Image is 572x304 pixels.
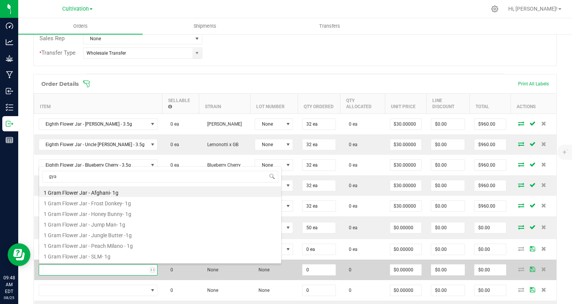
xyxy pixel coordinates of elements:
input: 0 [390,139,422,150]
input: 0 [303,139,336,150]
span: Delete Order Detail [538,142,550,146]
span: Eighth Flower Jar - Uncle [PERSON_NAME] - 3.5g [39,139,148,150]
span: Delete Order Detail [538,225,550,229]
inline-svg: Grow [6,55,13,62]
th: Strain [199,93,250,113]
th: Qty Allocated [340,93,385,113]
input: 0 [303,160,336,170]
span: Transfers [309,23,350,30]
th: Unit Price [385,93,427,113]
span: Eighth Flower Jar - [PERSON_NAME] - 3.5g [39,119,148,129]
span: Save Order Detail [527,287,538,292]
span: 0 ea [345,225,358,230]
input: 0 [390,222,422,233]
span: Delete Order Detail [538,121,550,126]
input: 0 [390,265,422,275]
span: None [255,288,269,293]
span: 0 ea [345,162,358,168]
span: Cultivation [62,6,89,12]
input: 0 [474,222,506,233]
span: Delete Order Detail [538,203,550,208]
span: Delete Order Detail [538,287,550,292]
iframe: Resource center [8,243,30,266]
span: Save Order Detail [527,183,538,187]
input: 0 [390,285,422,296]
span: 0 ea [345,121,358,127]
inline-svg: Reports [6,136,13,144]
input: 0 [303,265,336,275]
input: 0 [474,160,506,170]
input: 0 [303,201,336,211]
span: 0 ea [345,247,358,252]
th: Actions [511,93,556,113]
input: 0 [431,265,465,275]
a: Orders [18,18,143,34]
span: NO DATA FOUND [39,159,158,171]
inline-svg: Outbound [6,120,13,128]
inline-svg: Analytics [6,38,13,46]
span: 0 [167,267,173,272]
span: Delete Order Detail [538,246,550,251]
inline-svg: Inbound [6,87,13,95]
input: 0 [390,244,422,255]
span: Delete Order Detail [538,267,550,271]
input: 0 [431,119,465,129]
th: Qty Ordered [298,93,340,113]
span: None [255,160,283,170]
span: Save Order Detail [527,225,538,229]
input: 0 [390,201,422,211]
inline-svg: Dashboard [6,22,13,30]
span: Blueberry Cherry [203,162,241,168]
span: Save Order Detail [527,246,538,251]
input: 0 [474,244,506,255]
h1: Order Details [41,81,79,87]
span: Save Order Detail [527,121,538,126]
span: NO DATA FOUND [39,285,158,296]
span: Lemonotti x GB [203,142,238,147]
input: 0 [474,139,506,150]
span: Shipments [183,23,227,30]
span: Save Order Detail [527,267,538,271]
input: 0 [474,180,506,191]
input: 0 [474,285,506,296]
span: Eighth Flower Jar - Blueberry Cherry - 3.5g [39,160,148,170]
span: Orders [63,23,98,30]
span: None [84,33,192,44]
span: None [203,267,218,272]
input: 0 [303,285,336,296]
span: 0 ea [345,183,358,188]
span: Save Order Detail [527,203,538,208]
th: Sellable [162,93,199,113]
input: 0 [431,285,465,296]
span: None [203,288,218,293]
span: 0 ea [167,162,179,168]
span: None [255,119,283,129]
div: Manage settings [490,5,500,13]
input: 0 [390,180,422,191]
inline-svg: Inventory [6,104,13,111]
th: Item [34,93,162,113]
input: 0 [303,180,336,191]
span: 0 ea [167,142,179,147]
input: 0 [390,160,422,170]
a: Transfers [268,18,392,34]
span: 0 ea [345,142,358,147]
th: Line Discount [426,93,470,113]
input: 0 [303,244,336,255]
span: None [255,267,269,272]
p: 08/25 [3,295,15,301]
input: 0 [390,119,422,129]
input: 0 [431,222,465,233]
th: Lot Number [250,93,298,113]
a: Shipments [143,18,267,34]
input: 0 [303,119,336,129]
input: 0 [431,160,465,170]
span: 0 [345,288,351,293]
span: Save Order Detail [527,162,538,167]
span: Hi, [PERSON_NAME]! [508,6,558,12]
span: 0 [167,288,173,293]
th: Total [470,93,511,113]
input: 0 [303,222,336,233]
input: 0 [431,244,465,255]
input: 0 [474,119,506,129]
